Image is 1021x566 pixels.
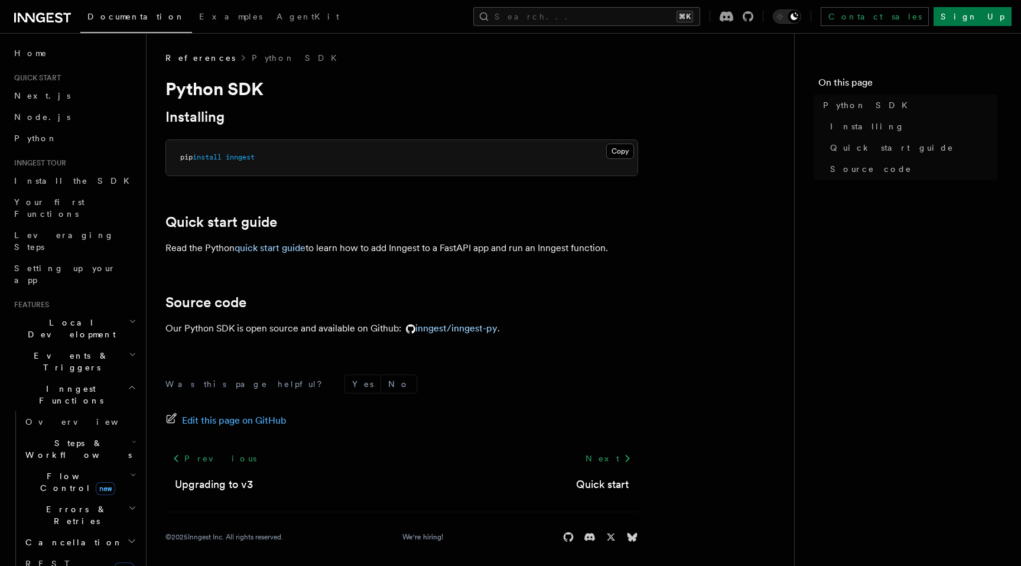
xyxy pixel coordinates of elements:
button: Toggle dark mode [773,9,801,24]
span: Next.js [14,91,70,100]
a: Edit this page on GitHub [165,412,287,429]
span: Edit this page on GitHub [182,412,287,429]
button: Errors & Retries [21,499,139,532]
a: Source code [165,294,246,311]
span: Home [14,47,47,59]
span: inngest [226,153,255,161]
span: Python [14,134,57,143]
p: Was this page helpful? [165,378,330,390]
span: Setting up your app [14,264,116,285]
h1: Python SDK [165,78,638,99]
span: Install the SDK [14,176,136,186]
span: Source code [830,163,912,175]
span: Documentation [87,12,185,21]
button: Copy [606,144,634,159]
span: pip [180,153,193,161]
span: Cancellation [21,536,123,548]
a: Node.js [9,106,139,128]
span: Leveraging Steps [14,230,114,252]
a: Upgrading to v3 [175,476,253,493]
a: Examples [192,4,269,32]
a: Contact sales [821,7,929,26]
span: install [193,153,222,161]
button: Steps & Workflows [21,432,139,466]
button: Cancellation [21,532,139,553]
span: Installing [830,121,905,132]
span: new [96,482,115,495]
span: Overview [25,417,147,427]
a: Your first Functions [9,191,139,225]
a: Next.js [9,85,139,106]
button: Yes [345,375,381,393]
a: Home [9,43,139,64]
a: Installing [825,116,997,137]
a: Previous [165,448,263,469]
p: Our Python SDK is open source and available on Github: . [165,320,638,337]
a: inngest/inngest-py [401,323,498,334]
button: Flow Controlnew [21,466,139,499]
a: Quick start guide [825,137,997,158]
h4: On this page [818,76,997,95]
span: References [165,52,235,64]
button: Local Development [9,312,139,345]
button: No [381,375,417,393]
a: Leveraging Steps [9,225,139,258]
a: Overview [21,411,139,432]
a: Source code [825,158,997,180]
div: © 2025 Inngest Inc. All rights reserved. [165,532,283,542]
a: Quick start [576,476,629,493]
a: Setting up your app [9,258,139,291]
span: Flow Control [21,470,130,494]
span: Errors & Retries [21,503,128,527]
a: Install the SDK [9,170,139,191]
span: Your first Functions [14,197,84,219]
a: quick start guide [235,242,305,253]
span: AgentKit [277,12,339,21]
button: Inngest Functions [9,378,139,411]
button: Events & Triggers [9,345,139,378]
span: Events & Triggers [9,350,129,373]
a: Python SDK [252,52,344,64]
a: Sign Up [934,7,1012,26]
span: Local Development [9,317,129,340]
a: Python [9,128,139,149]
a: AgentKit [269,4,346,32]
span: Inngest Functions [9,383,128,406]
button: Search...⌘K [473,7,700,26]
p: Read the Python to learn how to add Inngest to a FastAPI app and run an Inngest function. [165,240,638,256]
kbd: ⌘K [677,11,693,22]
a: We're hiring! [402,532,443,542]
span: Node.js [14,112,70,122]
span: Quick start guide [830,142,954,154]
a: Next [578,448,638,469]
span: Examples [199,12,262,21]
span: Features [9,300,49,310]
a: Python SDK [818,95,997,116]
a: Installing [165,109,225,125]
a: Quick start guide [165,214,277,230]
span: Inngest tour [9,158,66,168]
span: Quick start [9,73,61,83]
span: Python SDK [823,99,915,111]
a: Documentation [80,4,192,33]
span: Steps & Workflows [21,437,132,461]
